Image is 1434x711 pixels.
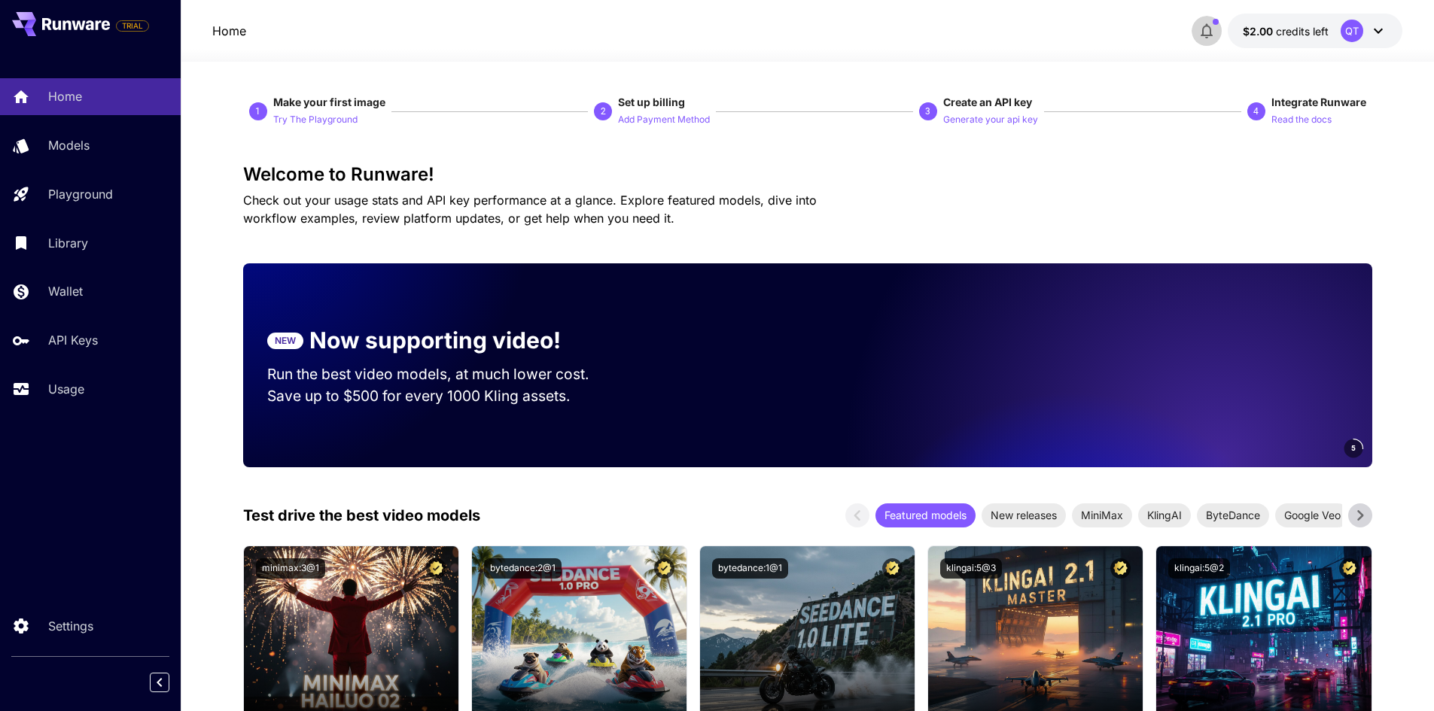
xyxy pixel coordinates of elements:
[1341,20,1363,42] div: QT
[273,113,358,127] p: Try The Playground
[48,136,90,154] p: Models
[618,96,685,108] span: Set up billing
[943,110,1038,128] button: Generate your api key
[1271,96,1366,108] span: Integrate Runware
[243,164,1372,185] h3: Welcome to Runware!
[875,507,976,523] span: Featured models
[1197,507,1269,523] span: ByteDance
[243,193,817,226] span: Check out your usage stats and API key performance at a glance. Explore featured models, dive int...
[1271,113,1332,127] p: Read the docs
[982,507,1066,523] span: New releases
[243,504,480,527] p: Test drive the best video models
[1253,105,1259,118] p: 4
[943,113,1038,127] p: Generate your api key
[1138,507,1191,523] span: KlingAI
[1228,14,1402,48] button: $2.00QT
[1271,110,1332,128] button: Read the docs
[150,673,169,692] button: Collapse sidebar
[1275,503,1350,527] div: Google Veo
[1138,503,1191,527] div: KlingAI
[212,22,246,40] a: Home
[273,110,358,128] button: Try The Playground
[1197,503,1269,527] div: ByteDance
[267,385,618,407] p: Save up to $500 for every 1000 Kling assets.
[1243,23,1329,39] div: $2.00
[1276,25,1329,38] span: credits left
[212,22,246,40] nav: breadcrumb
[882,558,903,579] button: Certified Model – Vetted for best performance and includes a commercial license.
[267,363,618,385] p: Run the best video models, at much lower cost.
[1072,503,1132,527] div: MiniMax
[48,331,98,349] p: API Keys
[601,105,606,118] p: 2
[161,669,181,696] div: Collapse sidebar
[654,558,674,579] button: Certified Model – Vetted for best performance and includes a commercial license.
[273,96,385,108] span: Make your first image
[48,282,83,300] p: Wallet
[426,558,446,579] button: Certified Model – Vetted for best performance and includes a commercial license.
[875,503,976,527] div: Featured models
[1168,558,1230,579] button: klingai:5@2
[1072,507,1132,523] span: MiniMax
[712,558,788,579] button: bytedance:1@1
[1243,25,1276,38] span: $2.00
[943,96,1032,108] span: Create an API key
[618,110,710,128] button: Add Payment Method
[982,503,1066,527] div: New releases
[256,558,325,579] button: minimax:3@1
[116,17,149,35] span: Add your payment card to enable full platform functionality.
[48,617,93,635] p: Settings
[925,105,930,118] p: 3
[618,113,710,127] p: Add Payment Method
[309,324,561,357] p: Now supporting video!
[48,380,84,398] p: Usage
[1110,558,1131,579] button: Certified Model – Vetted for best performance and includes a commercial license.
[117,20,148,32] span: TRIAL
[1275,507,1350,523] span: Google Veo
[1351,442,1356,454] span: 5
[940,558,1002,579] button: klingai:5@3
[484,558,562,579] button: bytedance:2@1
[48,185,113,203] p: Playground
[1339,558,1359,579] button: Certified Model – Vetted for best performance and includes a commercial license.
[48,87,82,105] p: Home
[255,105,260,118] p: 1
[275,334,296,348] p: NEW
[48,234,88,252] p: Library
